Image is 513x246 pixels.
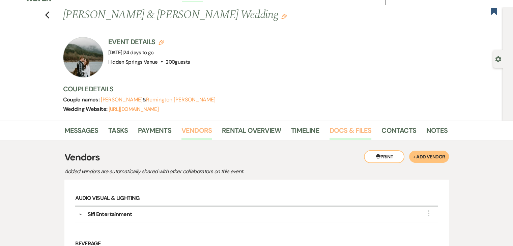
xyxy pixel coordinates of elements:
button: Open lead details [495,56,501,62]
h3: Couple Details [63,84,441,94]
a: [URL][DOMAIN_NAME] [109,106,159,113]
span: 24 days to go [123,49,154,56]
span: Couple names: [63,96,101,103]
a: Rental Overview [222,125,281,140]
button: [PERSON_NAME] [101,97,143,102]
a: Contacts [381,125,416,140]
span: 200 guests [166,59,190,65]
button: Remington [PERSON_NAME] [146,97,216,102]
button: Print [364,150,404,163]
a: Tasks [108,125,128,140]
a: Messages [64,125,98,140]
button: Edit [281,13,287,19]
span: Hidden Springs Venue [108,59,158,65]
a: Payments [138,125,171,140]
span: & [101,96,216,103]
a: Vendors [181,125,212,140]
h3: Vendors [64,150,449,164]
button: ▼ [77,213,85,216]
a: Docs & Files [330,125,371,140]
button: + Add Vendor [409,151,449,163]
h1: [PERSON_NAME] & [PERSON_NAME] Wedding [63,7,365,23]
a: Notes [426,125,448,140]
span: [DATE] [108,49,154,56]
h6: Audio Visual & Lighting [75,191,437,207]
a: Timeline [291,125,319,140]
h3: Event Details [108,37,190,47]
span: Wedding Website: [63,105,109,113]
p: Added vendors are automatically shared with other collaborators on this event. [64,167,301,176]
span: | [122,49,154,56]
div: Sifi Entertainment [88,210,132,218]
